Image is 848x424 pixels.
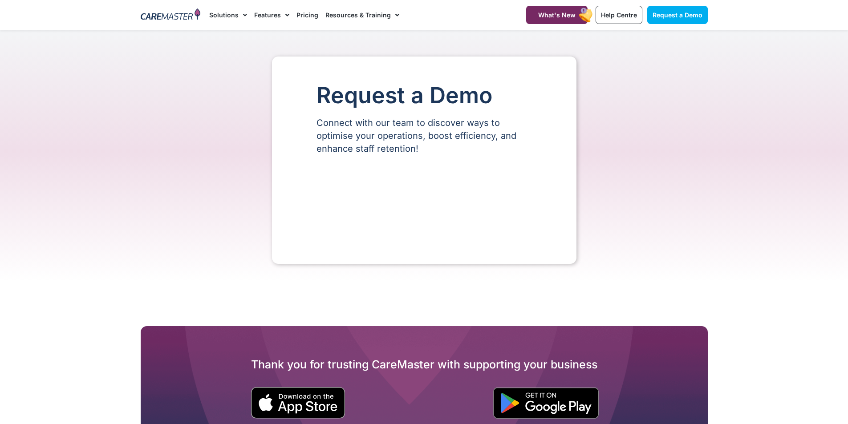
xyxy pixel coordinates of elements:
img: small black download on the apple app store button. [251,387,345,419]
iframe: Form 0 [316,170,532,237]
span: Request a Demo [653,11,702,19]
h1: Request a Demo [316,83,532,108]
span: Help Centre [601,11,637,19]
a: Request a Demo [647,6,708,24]
h2: Thank you for trusting CareMaster with supporting your business [141,357,708,372]
a: Help Centre [596,6,642,24]
p: Connect with our team to discover ways to optimise your operations, boost efficiency, and enhance... [316,117,532,155]
img: CareMaster Logo [141,8,201,22]
a: What's New [526,6,588,24]
span: What's New [538,11,576,19]
img: "Get is on" Black Google play button. [493,388,599,419]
